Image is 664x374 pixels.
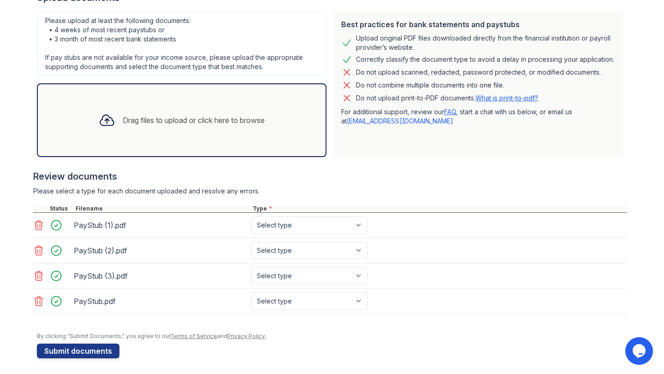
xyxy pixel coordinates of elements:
[123,115,265,126] div: Drag files to upload or click here to browse
[37,344,119,358] button: Submit documents
[356,80,504,91] div: Do not combine multiple documents into one file.
[227,333,266,339] a: Privacy Policy.
[341,107,616,126] p: For additional support, review our , start a chat with us below, or email us at
[37,333,627,340] div: By clicking "Submit Documents," you agree to our and
[356,93,538,103] p: Do not upload print-to-PDF documents.
[347,117,453,125] a: [EMAIL_ADDRESS][DOMAIN_NAME]
[37,12,326,76] div: Please upload at least the following documents: • 4 weeks of most recent paystubs or • 3 month of...
[33,187,627,196] div: Please select a type for each document uploaded and resolve any errors.
[475,94,538,102] a: What is print-to-pdf?
[251,205,627,212] div: Type
[625,337,655,365] iframe: chat widget
[444,108,456,116] a: FAQ
[48,205,74,212] div: Status
[170,333,217,339] a: Terms of Service
[74,269,247,283] div: PayStub (3).pdf
[33,170,627,183] div: Review documents
[356,54,614,65] div: Correctly classify the document type to avoid a delay in processing your application.
[74,205,251,212] div: Filename
[341,19,616,30] div: Best practices for bank statements and paystubs
[356,67,601,78] div: Do not upload scanned, redacted, password protected, or modified documents.
[74,218,247,233] div: PayStub (1).pdf
[74,294,247,309] div: PayStub.pdf
[74,243,247,258] div: PayStub (2).pdf
[356,34,616,52] div: Upload original PDF files downloaded directly from the financial institution or payroll provider’...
